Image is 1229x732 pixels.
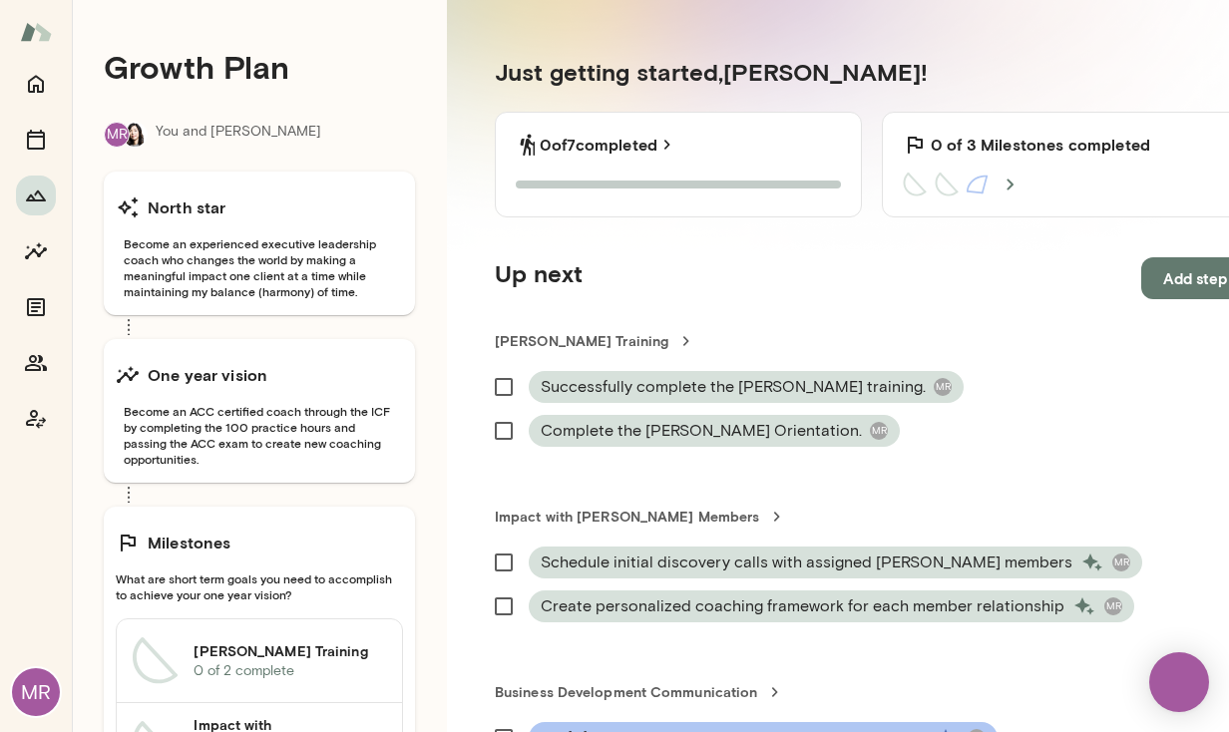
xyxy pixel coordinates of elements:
[116,235,403,299] span: Become an experienced executive leadership coach who changes the world by making a meaningful imp...
[1112,553,1130,571] div: MR
[194,641,386,661] h6: [PERSON_NAME] Training
[20,13,52,51] img: Mento
[16,64,56,104] button: Home
[16,176,56,215] button: Growth Plan
[16,231,56,271] button: Insights
[148,195,226,219] h6: North star
[870,422,888,440] div: MR
[148,363,267,387] h6: One year vision
[529,547,1142,578] div: Schedule initial discovery calls with assigned [PERSON_NAME] membersMR
[194,661,386,681] p: 0 of 2 complete
[104,172,415,315] button: North starBecome an experienced executive leadership coach who changes the world by making a mean...
[116,403,403,467] span: Become an ACC certified coach through the ICF by completing the 100 practice hours and passing th...
[495,257,583,299] h5: Up next
[541,419,862,443] span: Complete the [PERSON_NAME] Orientation.
[116,570,403,602] span: What are short term goals you need to accomplish to achieve your one year vision?
[104,48,415,86] h4: Growth Plan
[16,343,56,383] button: Members
[529,371,964,403] div: Successfully complete the [PERSON_NAME] training.MR
[156,122,321,148] p: You and [PERSON_NAME]
[123,123,147,147] img: Angela Byers
[541,550,1072,574] span: Schedule initial discovery calls with assigned [PERSON_NAME] members
[104,122,130,148] div: MR
[16,120,56,160] button: Sessions
[148,531,231,554] h6: Milestones
[931,133,1150,157] h6: 0 of 3 Milestones completed
[529,415,900,447] div: Complete the [PERSON_NAME] Orientation.MR
[541,375,926,399] span: Successfully complete the [PERSON_NAME] training.
[934,378,952,396] div: MR
[16,399,56,439] button: Coach app
[117,619,402,703] a: [PERSON_NAME] Training0 of 2 complete
[1104,597,1122,615] div: MR
[16,287,56,327] button: Documents
[104,339,415,483] button: One year visionBecome an ACC certified coach through the ICF by completing the 100 practice hours...
[12,668,60,716] div: MR
[529,590,1134,622] div: Create personalized coaching framework for each member relationshipMR
[540,133,677,157] a: 0of7completed
[541,594,1064,618] span: Create personalized coaching framework for each member relationship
